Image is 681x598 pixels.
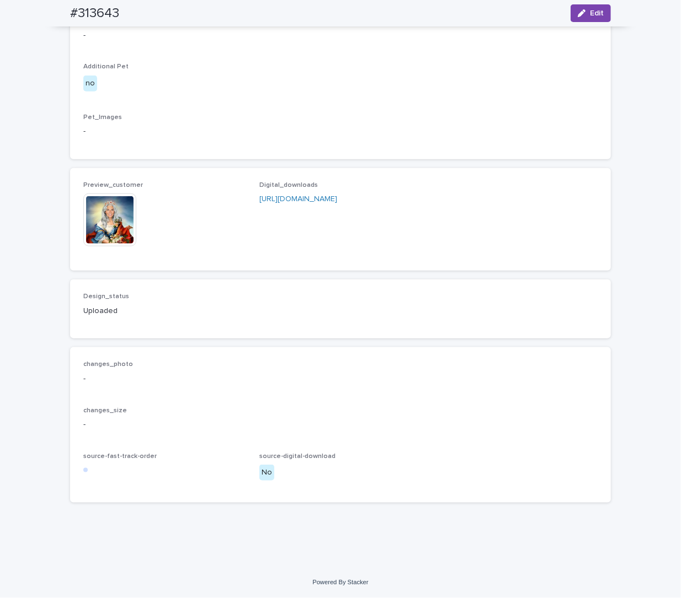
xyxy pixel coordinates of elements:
span: Design_status [83,293,129,300]
span: Additional Pet [83,63,129,70]
p: Uploaded [83,305,246,317]
p: - [83,126,598,137]
span: changes_photo [83,361,133,368]
p: - [83,373,598,385]
span: source-digital-download [259,453,336,460]
div: No [259,465,274,481]
a: Powered By Stacker [312,579,368,585]
div: no [83,76,97,91]
button: Edit [571,4,611,22]
p: - [83,30,598,41]
span: Pet_Images [83,114,122,121]
span: source-fast-track-order [83,453,157,460]
span: Edit [590,9,604,17]
span: changes_size [83,407,127,414]
span: Digital_downloads [259,182,318,188]
h2: #313643 [70,6,119,21]
a: [URL][DOMAIN_NAME] [259,195,337,203]
p: - [83,419,598,430]
span: Preview_customer [83,182,143,188]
